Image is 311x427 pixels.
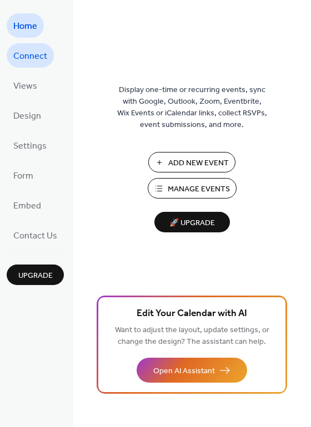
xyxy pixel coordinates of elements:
[154,212,230,232] button: 🚀 Upgrade
[7,103,48,128] a: Design
[13,78,37,95] span: Views
[7,133,53,157] a: Settings
[148,152,235,172] button: Add New Event
[117,84,267,131] span: Display one-time or recurring events, sync with Google, Outlook, Zoom, Eventbrite, Wix Events or ...
[13,108,41,125] span: Design
[13,197,41,215] span: Embed
[7,43,54,68] a: Connect
[115,323,269,349] span: Want to adjust the layout, update settings, or change the design? The assistant can help.
[13,18,37,35] span: Home
[13,138,47,155] span: Settings
[148,178,237,199] button: Manage Events
[137,358,247,383] button: Open AI Assistant
[168,157,229,169] span: Add New Event
[7,223,64,247] a: Contact Us
[7,73,44,98] a: Views
[7,193,48,217] a: Embed
[7,265,64,285] button: Upgrade
[7,163,40,187] a: Form
[13,48,47,65] span: Connect
[18,270,53,282] span: Upgrade
[7,13,44,38] a: Home
[13,227,57,245] span: Contact Us
[13,167,33,185] span: Form
[168,184,230,195] span: Manage Events
[137,306,247,322] span: Edit Your Calendar with AI
[153,365,215,377] span: Open AI Assistant
[161,216,223,231] span: 🚀 Upgrade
